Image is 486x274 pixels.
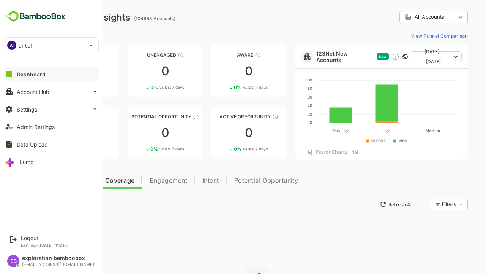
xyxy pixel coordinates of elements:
[50,84,74,90] span: vs last 7 days
[68,52,74,58] div: These accounts have not been engaged with for a defined time period
[18,198,74,211] button: New Insights
[350,198,390,210] button: Refresh All
[22,262,94,267] div: [EMAIL_ADDRESS][DOMAIN_NAME]
[228,52,234,58] div: These accounts have just entered the buying cycle and need further nurturing
[123,178,161,184] span: Engagement
[415,198,441,211] div: Filters
[102,107,176,159] a: Potential OpportunityThese accounts are MQAs and can be passed on to Inside Sales00%vs last 7 days
[4,154,99,169] button: Lumo
[4,119,99,134] button: Admin Settings
[208,178,272,184] span: Potential Opportunity
[390,47,424,67] span: [DATE] - [DATE]
[19,41,32,49] p: airtel
[4,38,98,53] div: AIairtel
[18,52,93,58] div: Unreached
[415,201,429,207] div: Filters
[124,146,158,152] div: 0 %
[4,67,99,82] button: Dashboard
[102,114,176,119] div: Potential Opportunity
[281,103,286,108] text: 40
[4,84,99,99] button: Account Hub
[4,9,68,24] img: BambooboxFullLogoMark.5f36c76dfaba33ec1ec1367b70bb1252.svg
[185,65,259,77] div: 0
[17,141,48,148] div: Data Upload
[166,114,172,120] div: These accounts are MQAs and can be passed on to Inside Sales
[185,114,259,119] div: Active Opportunity
[102,127,176,139] div: 0
[133,146,158,152] span: vs last 7 days
[17,71,46,78] div: Dashboard
[216,146,241,152] span: vs last 7 days
[7,41,16,50] div: AI
[376,54,381,59] div: This card does not support filter and segments
[21,243,69,247] p: Last login: [DATE] 11:19 IST
[102,65,176,77] div: 0
[290,50,347,63] a: 123Net New Accounts
[4,137,99,152] button: Data Upload
[384,51,435,62] button: [DATE] - [DATE]
[176,178,193,184] span: Intent
[399,128,413,133] text: Medium
[18,107,93,159] a: EngagedThese accounts are warm, further nurturing would qualify them to MQAs00%vs last 7 days
[102,52,176,58] div: Unengaged
[281,86,286,91] text: 80
[18,114,93,119] div: Engaged
[151,52,157,58] div: These accounts have not shown enough engagement and need nurturing
[306,128,323,133] text: Very High
[21,235,69,241] div: Logout
[22,255,94,261] div: exploration bamboobox
[20,159,33,165] div: Lumo
[185,52,259,58] div: Aware
[373,10,441,25] div: All Accounts
[388,14,418,20] span: All Accounts
[7,255,19,267] div: EB
[41,146,74,152] div: 0 %
[50,146,74,152] span: vs last 7 days
[378,14,429,21] div: All Accounts
[17,106,37,113] div: Settings
[64,114,70,120] div: These accounts are warm, further nurturing would qualify them to MQAs
[352,54,360,59] span: New
[18,127,93,139] div: 0
[26,178,108,184] span: Data Quality and Coverage
[283,120,286,125] text: 0
[18,12,104,23] div: Dashboard Insights
[185,107,259,159] a: Active OpportunityThese accounts have open opportunities which might be at any of the Sales Stage...
[281,112,286,116] text: 20
[41,84,74,90] div: 0 %
[365,53,373,61] div: Discover new ICP-fit accounts showing engagement — via intent surges, anonymous website visits, L...
[382,30,441,42] button: View Funnel Comparison
[281,95,286,99] text: 60
[185,45,259,97] a: AwareThese accounts have just entered the buying cycle and need further nurturing00%vs last 7 days
[133,84,158,90] span: vs last 7 days
[18,65,93,77] div: 0
[4,102,99,117] button: Settings
[207,146,241,152] div: 0 %
[17,124,55,130] div: Admin Settings
[279,78,286,82] text: 100
[356,128,364,133] text: High
[107,16,151,21] ag: (104958 Accounts)
[17,89,49,95] div: Account Hub
[216,84,241,90] span: vs last 7 days
[18,45,93,97] a: UnreachedThese accounts have not been engaged with for a defined time period00%vs last 7 days
[102,45,176,97] a: UnengagedThese accounts have not shown enough engagement and need nurturing00%vs last 7 days
[207,84,241,90] div: 0 %
[124,84,158,90] div: 0 %
[246,114,252,120] div: These accounts have open opportunities which might be at any of the Sales Stages
[185,127,259,139] div: 0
